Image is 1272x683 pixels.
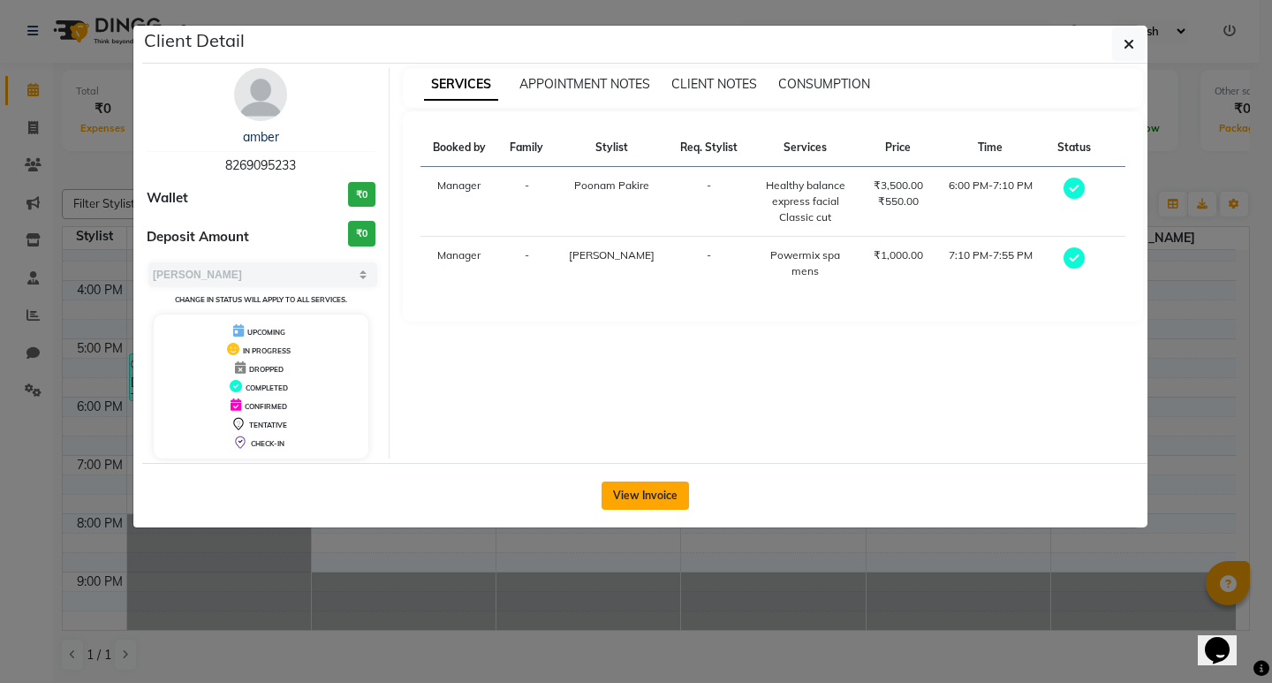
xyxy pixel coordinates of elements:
[569,248,655,262] span: [PERSON_NAME]
[498,129,556,167] th: Family
[1198,612,1254,665] iframe: chat widget
[249,421,287,429] span: TENTATIVE
[420,237,498,291] td: Manager
[671,76,757,92] span: CLIENT NOTES
[251,439,284,448] span: CHECK-IN
[872,178,925,194] div: ₹3,500.00
[750,129,861,167] th: Services
[247,328,285,337] span: UPCOMING
[519,76,650,92] span: APPOINTMENT NOTES
[574,178,649,192] span: Poonam Pakire
[348,221,375,247] h3: ₹0
[348,182,375,208] h3: ₹0
[243,346,291,355] span: IN PROGRESS
[761,209,851,225] div: Classic cut
[498,237,556,291] td: -
[424,69,498,101] span: SERVICES
[668,129,750,167] th: Req. Stylist
[761,178,851,209] div: Healthy balance express facial
[761,247,851,279] div: Powermix spa mens
[249,365,284,374] span: DROPPED
[420,129,498,167] th: Booked by
[225,157,296,173] span: 8269095233
[861,129,935,167] th: Price
[935,237,1046,291] td: 7:10 PM-7:55 PM
[498,167,556,237] td: -
[147,188,188,209] span: Wallet
[556,129,668,167] th: Stylist
[144,27,245,54] h5: Client Detail
[778,76,870,92] span: CONSUMPTION
[935,167,1046,237] td: 6:00 PM-7:10 PM
[602,482,689,510] button: View Invoice
[935,129,1046,167] th: Time
[1046,129,1103,167] th: Status
[668,167,750,237] td: -
[668,237,750,291] td: -
[175,295,347,304] small: Change in status will apply to all services.
[147,227,249,247] span: Deposit Amount
[872,247,925,263] div: ₹1,000.00
[872,194,925,209] div: ₹550.00
[246,383,288,392] span: COMPLETED
[420,167,498,237] td: Manager
[234,68,287,121] img: avatar
[245,402,287,411] span: CONFIRMED
[243,129,279,145] a: amber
